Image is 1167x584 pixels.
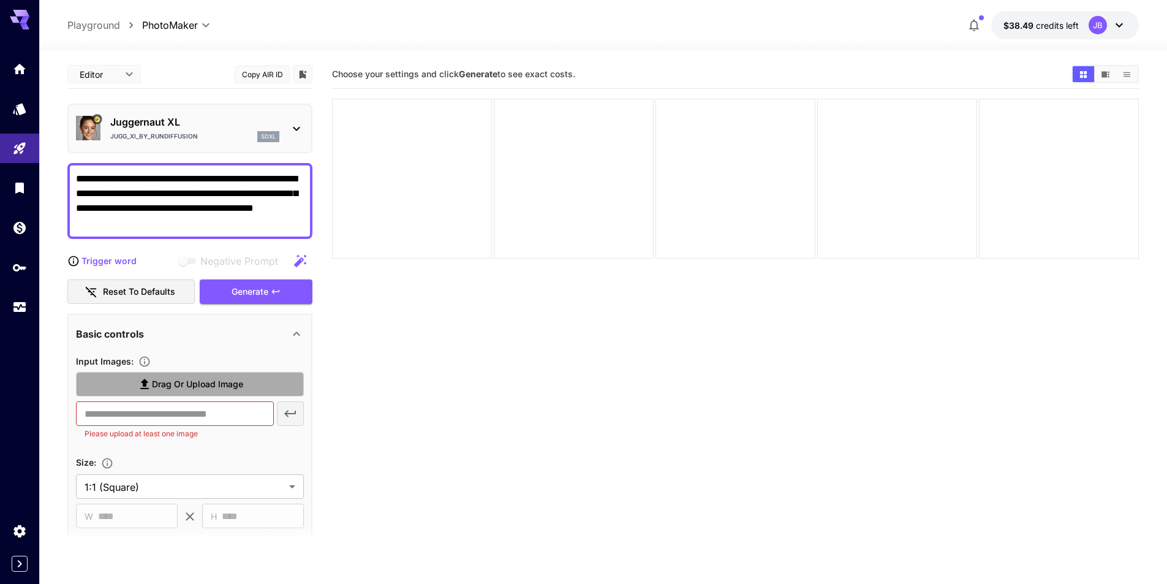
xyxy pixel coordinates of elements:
button: Show media in list view [1116,66,1138,82]
span: Choose your settings and click to see exact costs. [332,69,575,79]
button: Reset to defaults [67,279,195,305]
span: Negative prompts are not compatible with the selected model. [176,253,288,268]
div: $38.4854 [1003,19,1079,32]
div: Settings [12,523,27,539]
span: 1:1 (Square) [85,480,284,495]
div: Models [12,101,27,116]
b: Generate [459,69,497,79]
button: Expand sidebar [12,556,28,572]
button: Trigger word [67,249,137,273]
div: JB [1089,16,1107,34]
p: sdxl [261,132,276,141]
span: Generate [232,284,268,300]
span: Negative Prompt [200,254,278,268]
span: Input Images : [76,356,134,366]
button: Add to library [297,67,308,82]
span: credits left [1036,20,1079,31]
p: Please upload at least one image [85,428,265,440]
p: Basic controls [76,327,144,341]
div: Basic controls [76,319,304,349]
button: Certified Model – Vetted for best performance and includes a commercial license. [92,115,102,124]
div: API Keys [12,260,27,275]
p: Juggernaut XL [110,115,279,129]
div: Usage [12,300,27,315]
a: Playground [67,18,120,32]
button: Adjust the dimensions of the generated image by specifying its width and height in pixels, or sel... [96,457,118,469]
label: Drag or upload image [76,372,304,397]
button: Show media in grid view [1073,66,1094,82]
div: Playground [12,141,27,156]
span: Drag or upload image [152,377,243,392]
p: Trigger word [81,254,137,267]
div: Home [12,61,27,77]
nav: breadcrumb [67,18,142,32]
button: Show media in video view [1095,66,1116,82]
span: Editor [80,68,118,81]
button: Copy AIR ID [235,66,290,83]
span: PhotoMaker [142,18,198,32]
span: H [211,509,217,523]
button: $38.4854JB [991,11,1139,39]
div: Library [12,180,27,195]
span: Size : [76,457,96,468]
div: Wallet [12,220,27,235]
span: $38.49 [1003,20,1036,31]
button: Upload a reference image to guide the result. This is needed for Image-to-Image or Inpainting. Su... [134,355,156,368]
button: Generate [200,279,312,305]
span: W [85,509,93,523]
div: Certified Model – Vetted for best performance and includes a commercial license.Juggernaut XLJugg... [76,110,304,147]
div: Show media in grid viewShow media in video viewShow media in list view [1071,65,1139,83]
p: Jugg_XI_by_RunDiffusion [110,132,198,141]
